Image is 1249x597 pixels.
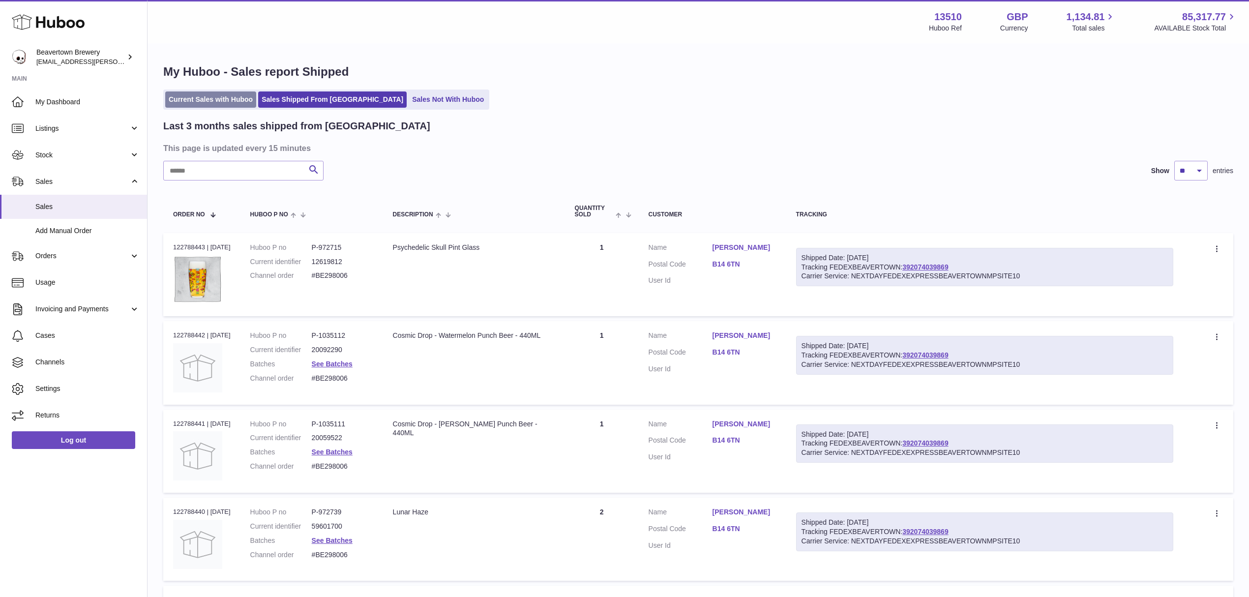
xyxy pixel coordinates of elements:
[649,524,713,536] dt: Postal Code
[902,528,948,536] a: 392074039869
[35,358,140,367] span: Channels
[649,243,713,255] dt: Name
[934,10,962,24] strong: 13510
[393,331,555,340] div: Cosmic Drop - Watermelon Punch Beer - 440ML
[802,448,1168,457] div: Carrier Service: NEXTDAYFEDEXEXPRESSBEAVERTOWNMPSITE10
[713,348,776,357] a: B14 6TN
[802,537,1168,546] div: Carrier Service: NEXTDAYFEDEXEXPRESSBEAVERTOWNMPSITE10
[649,211,776,218] div: Customer
[250,507,312,517] dt: Huboo P no
[393,419,555,438] div: Cosmic Drop - [PERSON_NAME] Punch Beer - 440ML
[173,211,205,218] span: Order No
[649,507,713,519] dt: Name
[393,211,433,218] span: Description
[565,410,639,493] td: 1
[250,433,312,443] dt: Current identifier
[393,507,555,517] div: Lunar Haze
[36,58,197,65] span: [EMAIL_ADDRESS][PERSON_NAME][DOMAIN_NAME]
[163,64,1233,80] h1: My Huboo - Sales report Shipped
[250,271,312,280] dt: Channel order
[929,24,962,33] div: Huboo Ref
[250,243,312,252] dt: Huboo P no
[35,411,140,420] span: Returns
[713,524,776,534] a: B14 6TN
[312,419,373,429] dd: P-1035111
[1213,166,1233,176] span: entries
[35,177,129,186] span: Sales
[802,360,1168,369] div: Carrier Service: NEXTDAYFEDEXEXPRESSBEAVERTOWNMPSITE10
[802,253,1168,263] div: Shipped Date: [DATE]
[649,348,713,359] dt: Postal Code
[713,331,776,340] a: [PERSON_NAME]
[312,257,373,267] dd: 12619812
[312,522,373,531] dd: 59601700
[649,436,713,448] dt: Postal Code
[312,507,373,517] dd: P-972739
[649,331,713,343] dt: Name
[649,452,713,462] dt: User Id
[250,448,312,457] dt: Batches
[796,512,1173,551] div: Tracking FEDEXBEAVERTOWN:
[35,331,140,340] span: Cases
[713,436,776,445] a: B14 6TN
[250,331,312,340] dt: Huboo P no
[575,205,614,218] span: Quantity Sold
[35,304,129,314] span: Invoicing and Payments
[35,226,140,236] span: Add Manual Order
[802,341,1168,351] div: Shipped Date: [DATE]
[312,360,353,368] a: See Batches
[250,345,312,355] dt: Current identifier
[902,351,948,359] a: 392074039869
[312,433,373,443] dd: 20059522
[1000,24,1028,33] div: Currency
[565,321,639,404] td: 1
[250,211,288,218] span: Huboo P no
[796,211,1173,218] div: Tracking
[250,462,312,471] dt: Channel order
[250,522,312,531] dt: Current identifier
[173,331,231,340] div: 122788442 | [DATE]
[312,462,373,471] dd: #BE298006
[802,518,1168,527] div: Shipped Date: [DATE]
[409,91,487,108] a: Sales Not With Huboo
[312,331,373,340] dd: P-1035112
[173,243,231,252] div: 122788443 | [DATE]
[713,507,776,517] a: [PERSON_NAME]
[802,430,1168,439] div: Shipped Date: [DATE]
[393,243,555,252] div: Psychedelic Skull Pint Glass
[1072,24,1116,33] span: Total sales
[649,276,713,285] dt: User Id
[796,424,1173,463] div: Tracking FEDEXBEAVERTOWN:
[649,419,713,431] dt: Name
[250,374,312,383] dt: Channel order
[35,202,140,211] span: Sales
[12,431,135,449] a: Log out
[1154,10,1237,33] a: 85,317.77 AVAILABLE Stock Total
[312,271,373,280] dd: #BE298006
[902,263,948,271] a: 392074039869
[312,243,373,252] dd: P-972715
[649,541,713,550] dt: User Id
[173,520,222,569] img: no-photo.jpg
[1067,10,1116,33] a: 1,134.81 Total sales
[35,251,129,261] span: Orders
[173,507,231,516] div: 122788440 | [DATE]
[312,448,353,456] a: See Batches
[165,91,256,108] a: Current Sales with Huboo
[36,48,125,66] div: Beavertown Brewery
[649,364,713,374] dt: User Id
[35,150,129,160] span: Stock
[250,359,312,369] dt: Batches
[713,260,776,269] a: B14 6TN
[902,439,948,447] a: 392074039869
[312,537,353,544] a: See Batches
[565,233,639,316] td: 1
[802,271,1168,281] div: Carrier Service: NEXTDAYFEDEXEXPRESSBEAVERTOWNMPSITE10
[796,336,1173,375] div: Tracking FEDEXBEAVERTOWN:
[250,550,312,560] dt: Channel order
[35,124,129,133] span: Listings
[35,97,140,107] span: My Dashboard
[312,374,373,383] dd: #BE298006
[173,343,222,392] img: no-photo.jpg
[1067,10,1105,24] span: 1,134.81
